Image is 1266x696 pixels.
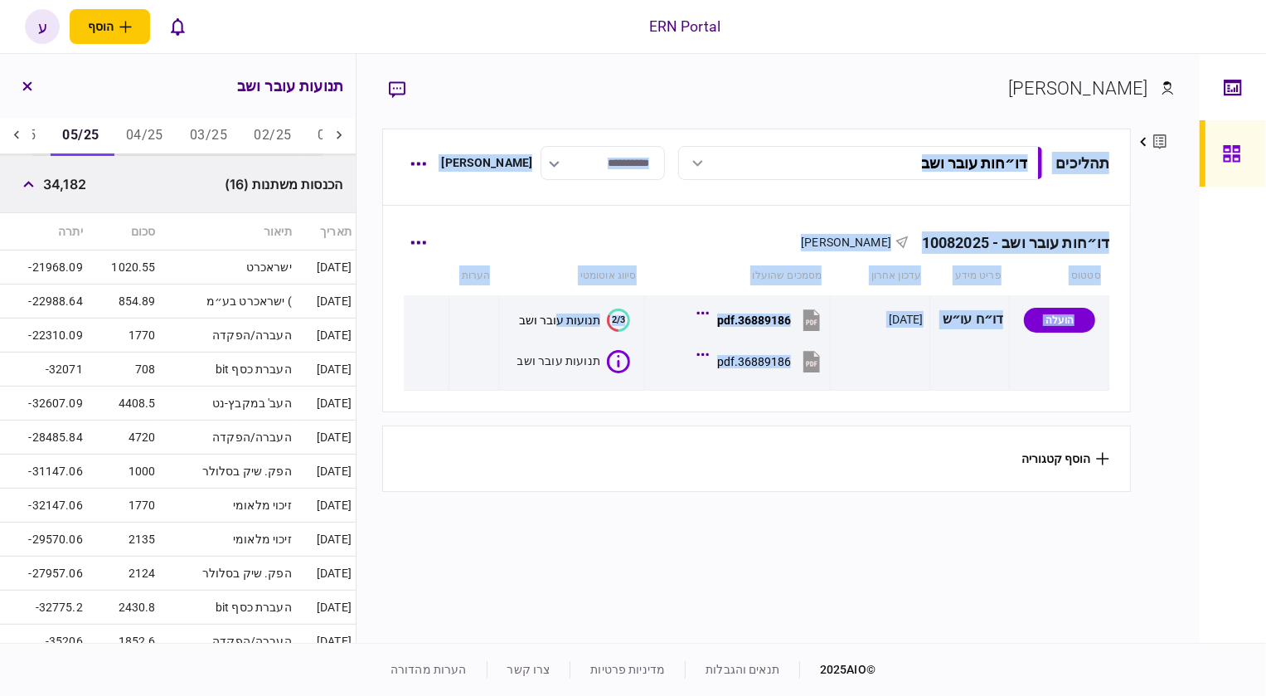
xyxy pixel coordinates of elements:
div: © 2025 AIO [799,661,876,679]
th: סיווג אוטומטי [498,257,644,295]
td: 2124 [87,557,160,591]
td: זיכוי מלאומי [159,523,295,557]
td: 1852.6 [87,625,160,659]
button: 2/3תנועות עובר ושב [519,309,630,332]
td: זיכוי מלאומי [159,489,295,523]
button: פתח רשימת התראות [160,9,195,44]
button: פתח תפריט להוספת לקוח [70,9,150,44]
td: 1770 [87,489,160,523]
button: דו״חות עובר ושב [678,146,1042,180]
div: 36889186.pdf [717,355,791,368]
td: הפק. שיק בסלולר [159,455,295,489]
td: 854.89 [87,285,160,319]
td: [DATE] [296,523,356,557]
div: דו״חות עובר ושב - 10082025 [909,234,1109,251]
td: [DATE] [296,625,356,659]
button: ע [25,9,60,44]
td: 2430.8 [87,591,160,625]
div: תנועות עובר ושב [519,314,600,327]
td: [DATE] [296,387,356,421]
td: [DATE] [296,319,356,353]
div: דו״ח עו״ש [936,301,1004,338]
th: עדכון אחרון [830,257,929,295]
button: 04/25 [113,116,177,156]
td: 4720 [87,421,160,455]
button: 03/25 [177,116,240,156]
td: ישראכרט בע״מ ( [159,285,295,319]
div: תהליכים [1056,152,1110,174]
th: סכום [87,213,160,251]
div: [PERSON_NAME] [1008,75,1148,102]
span: [PERSON_NAME] [801,236,891,249]
td: [DATE] [296,557,356,591]
td: ישראכרט [159,251,295,285]
div: ERN Portal [649,16,720,37]
td: [DATE] [296,251,356,285]
div: הועלה [1024,308,1095,333]
td: 2135 [87,523,160,557]
td: [DATE] [296,421,356,455]
span: 34,182 [43,174,86,194]
td: 708 [87,353,160,387]
td: [DATE] [296,591,356,625]
button: 05/25 [49,116,112,156]
td: bit העברת כסף [159,591,295,625]
a: הערות מהדורה [390,663,467,676]
th: תיאור [159,213,295,251]
td: [DATE] [296,285,356,319]
td: 1020.55 [87,251,160,285]
td: הפק. שיק בסלולר [159,557,295,591]
div: תנועות עובר ושב [517,353,601,369]
button: הוסף קטגוריה [1021,452,1109,465]
button: 36889186.pdf [701,301,824,338]
span: הכנסות משתנות (16) [225,174,342,194]
td: [DATE] [296,455,356,489]
th: פריט מידע [929,257,1010,295]
div: 36889186.pdf [717,314,791,327]
th: תאריך [296,213,356,251]
button: 36889186.pdf [701,343,824,380]
td: העברה/הפקדה [159,625,295,659]
th: סטטוס [1010,257,1109,295]
a: מדיניות פרטיות [590,663,665,676]
th: מסמכים שהועלו [645,257,831,295]
button: 02/25 [240,116,304,156]
h3: תנועות עובר ושב [237,79,343,94]
text: 2/3 [612,314,625,325]
td: [DATE] [296,353,356,387]
div: [PERSON_NAME] [442,154,533,172]
button: 01/25 [305,116,369,156]
td: העברה/הפקדה [159,319,295,353]
a: תנאים והגבלות [706,663,779,676]
td: העב' במקבץ-נט [159,387,295,421]
td: [DATE] [296,489,356,523]
a: צרו קשר [507,663,551,676]
div: [DATE] [889,311,924,328]
th: הערות [449,257,499,295]
td: העברה/הפקדה [159,421,295,455]
td: bit העברת כסף [159,353,295,387]
td: 1770 [87,319,160,353]
td: 4408.5 [87,387,160,421]
td: 1000 [87,455,160,489]
div: דו״חות עובר ושב [922,154,1028,172]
